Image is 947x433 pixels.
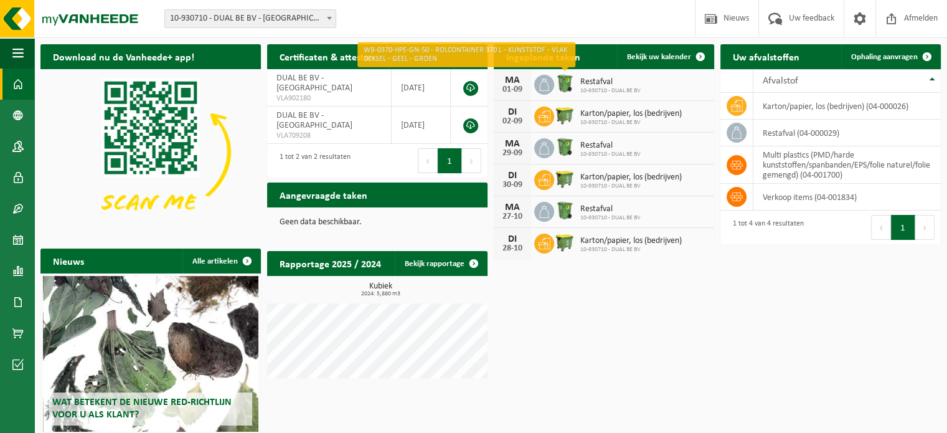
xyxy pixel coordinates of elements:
[276,93,382,103] span: VLA902180
[580,119,682,126] span: 10-930710 - DUAL BE BV
[52,397,232,419] span: Wat betekent de nieuwe RED-richtlijn voor u als klant?
[753,146,941,184] td: multi plastics (PMD/harde kunststoffen/spanbanden/EPS/folie naturel/folie gemengd) (04-001700)
[43,276,259,432] a: Wat betekent de nieuwe RED-richtlijn voor u als klant?
[554,136,575,158] img: WB-0370-HPE-GN-50
[500,75,525,85] div: MA
[164,9,336,28] span: 10-930710 - DUAL BE BV - DENDERMONDE
[418,148,438,173] button: Previous
[915,215,935,240] button: Next
[554,168,575,189] img: WB-1100-HPE-GN-50
[267,183,380,207] h2: Aangevraagde taken
[40,249,97,273] h2: Nieuws
[500,202,525,212] div: MA
[273,291,488,297] span: 2024: 5,880 m3
[494,44,593,69] h2: Ingeplande taken
[267,44,387,69] h2: Certificaten & attesten
[500,181,525,189] div: 30-09
[617,44,713,69] a: Bekijk uw kalender
[580,109,682,119] span: Karton/papier, los (bedrijven)
[395,251,486,276] a: Bekijk rapportage
[500,244,525,253] div: 28-10
[580,246,682,254] span: 10-930710 - DUAL BE BV
[891,215,915,240] button: 1
[273,147,351,174] div: 1 tot 2 van 2 resultaten
[276,111,352,130] span: DUAL BE BV - [GEOGRAPHIC_DATA]
[500,171,525,181] div: DI
[580,214,641,222] span: 10-930710 - DUAL BE BV
[267,251,393,275] h2: Rapportage 2025 / 2024
[165,10,336,27] span: 10-930710 - DUAL BE BV - DENDERMONDE
[871,215,891,240] button: Previous
[841,44,940,69] a: Ophaling aanvragen
[753,184,941,211] td: verkoop items (04-001834)
[727,214,804,241] div: 1 tot 4 van 4 resultaten
[580,183,682,190] span: 10-930710 - DUAL BE BV
[182,249,260,274] a: Alle artikelen
[462,148,481,173] button: Next
[554,73,575,94] img: WB-0370-HPE-GN-50
[763,76,798,86] span: Afvalstof
[580,151,641,158] span: 10-930710 - DUAL BE BV
[753,120,941,146] td: restafval (04-000029)
[40,44,207,69] h2: Download nu de Vanheede+ app!
[753,93,941,120] td: karton/papier, los (bedrijven) (04-000026)
[500,139,525,149] div: MA
[276,131,382,141] span: VLA709208
[554,200,575,221] img: WB-0370-HPE-GN-50
[280,218,475,227] p: Geen data beschikbaar.
[580,204,641,214] span: Restafval
[500,149,525,158] div: 29-09
[500,107,525,117] div: DI
[276,74,352,93] span: DUAL BE BV - [GEOGRAPHIC_DATA]
[720,44,812,69] h2: Uw afvalstoffen
[438,148,462,173] button: 1
[554,232,575,253] img: WB-1100-HPE-GN-50
[392,69,451,107] td: [DATE]
[273,282,488,297] h3: Kubiek
[580,173,682,183] span: Karton/papier, los (bedrijven)
[580,141,641,151] span: Restafval
[500,117,525,126] div: 02-09
[500,212,525,221] div: 27-10
[580,236,682,246] span: Karton/papier, los (bedrijven)
[392,107,451,144] td: [DATE]
[627,53,691,61] span: Bekijk uw kalender
[500,85,525,94] div: 01-09
[851,53,918,61] span: Ophaling aanvragen
[500,234,525,244] div: DI
[580,87,641,95] span: 10-930710 - DUAL BE BV
[40,69,261,235] img: Download de VHEPlus App
[554,105,575,126] img: WB-1100-HPE-GN-50
[580,77,641,87] span: Restafval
